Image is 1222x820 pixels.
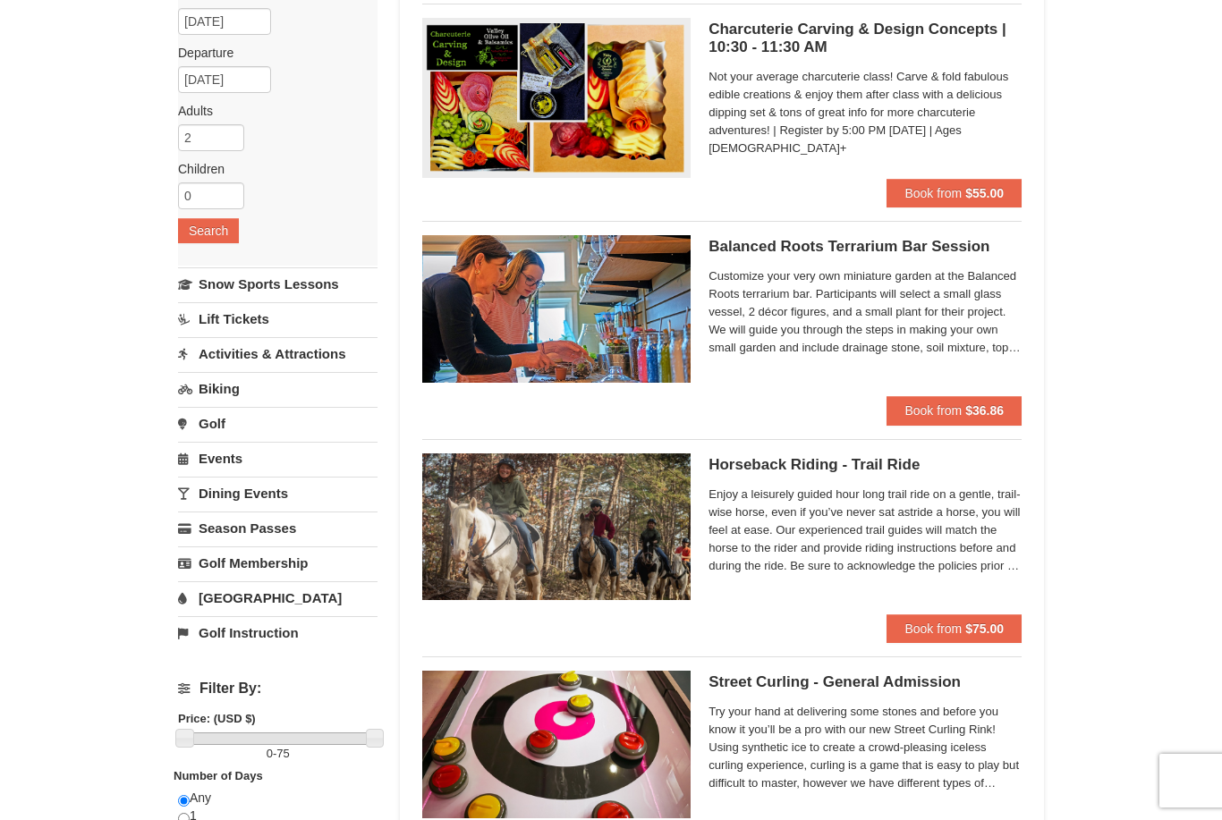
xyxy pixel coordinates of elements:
[178,745,378,763] label: -
[178,546,378,579] a: Golf Membership
[178,616,378,649] a: Golf Instruction
[904,403,962,418] span: Book from
[709,68,1022,157] span: Not your average charcuterie class! Carve & fold fabulous edible creations & enjoy them after cla...
[178,160,364,178] label: Children
[178,218,239,243] button: Search
[965,186,1004,200] strong: $55.00
[887,614,1022,643] button: Book from $75.00
[178,372,378,405] a: Biking
[709,267,1022,357] span: Customize your very own miniature garden at the Balanced Roots terrarium bar. Participants will s...
[887,396,1022,425] button: Book from $36.86
[709,21,1022,56] h5: Charcuterie Carving & Design Concepts | 10:30 - 11:30 AM
[178,267,378,300] a: Snow Sports Lessons
[965,403,1004,418] strong: $36.86
[422,18,691,178] img: 18871151-79-7a7e7977.png
[904,186,962,200] span: Book from
[904,621,962,636] span: Book from
[178,337,378,370] a: Activities & Attractions
[267,747,273,760] span: 0
[178,511,378,545] a: Season Passes
[178,102,364,120] label: Adults
[709,703,1022,792] span: Try your hand at delivering some stones and before you know it you’ll be a pro with our new Stree...
[178,44,364,62] label: Departure
[965,621,1004,636] strong: $75.00
[174,769,263,782] strong: Number of Days
[709,486,1022,575] span: Enjoy a leisurely guided hour long trail ride on a gentle, trail-wise horse, even if you’ve never...
[709,238,1022,256] h5: Balanced Roots Terrarium Bar Session
[178,442,378,475] a: Events
[178,477,378,510] a: Dining Events
[422,671,691,817] img: 15390471-88-44377514.jpg
[178,681,378,697] h4: Filter By:
[178,407,378,440] a: Golf
[709,456,1022,474] h5: Horseback Riding - Trail Ride
[276,747,289,760] span: 75
[178,712,256,725] strong: Price: (USD $)
[178,302,378,335] a: Lift Tickets
[709,673,1022,691] h5: Street Curling - General Admission
[178,581,378,614] a: [GEOGRAPHIC_DATA]
[422,453,691,600] img: 21584748-79-4e8ac5ed.jpg
[422,235,691,382] img: 18871151-30-393e4332.jpg
[887,179,1022,207] button: Book from $55.00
